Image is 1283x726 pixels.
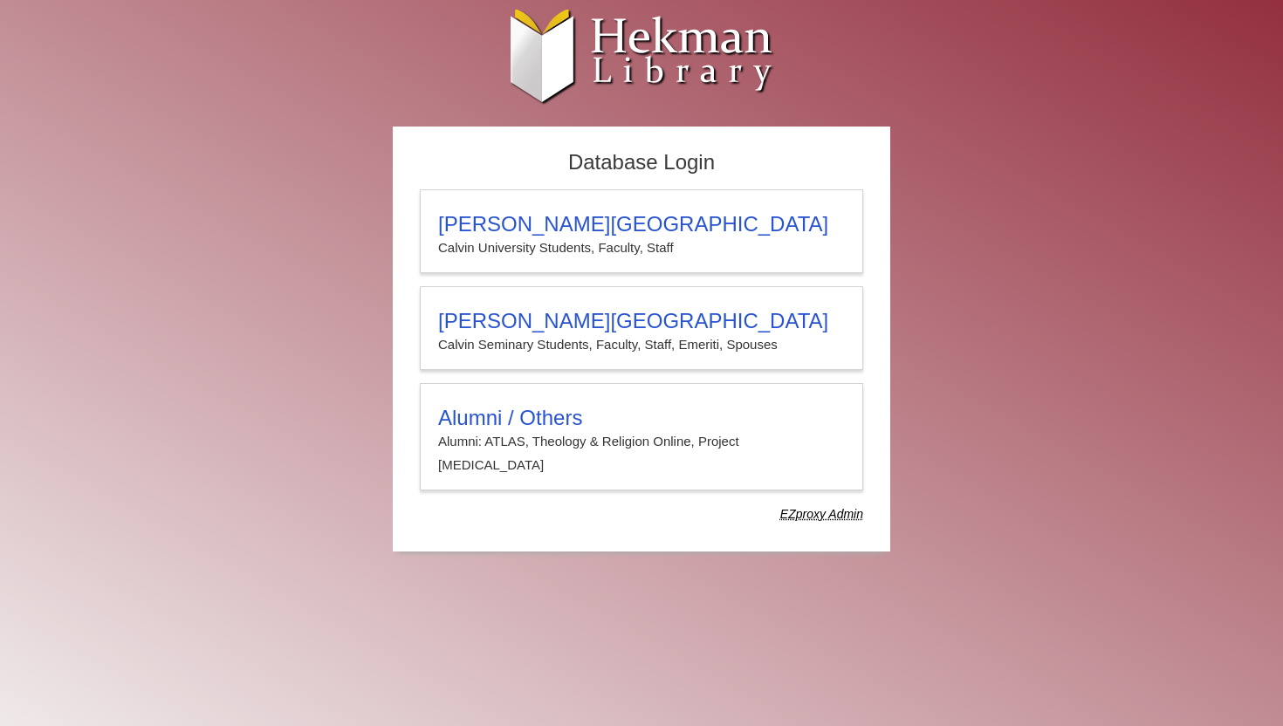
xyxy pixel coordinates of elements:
[780,507,863,521] dfn: Use Alumni login
[438,212,845,236] h3: [PERSON_NAME][GEOGRAPHIC_DATA]
[438,333,845,356] p: Calvin Seminary Students, Faculty, Staff, Emeriti, Spouses
[411,145,872,181] h2: Database Login
[438,236,845,259] p: Calvin University Students, Faculty, Staff
[438,406,845,476] summary: Alumni / OthersAlumni: ATLAS, Theology & Religion Online, Project [MEDICAL_DATA]
[438,309,845,333] h3: [PERSON_NAME][GEOGRAPHIC_DATA]
[438,430,845,476] p: Alumni: ATLAS, Theology & Religion Online, Project [MEDICAL_DATA]
[420,286,863,370] a: [PERSON_NAME][GEOGRAPHIC_DATA]Calvin Seminary Students, Faculty, Staff, Emeriti, Spouses
[420,189,863,273] a: [PERSON_NAME][GEOGRAPHIC_DATA]Calvin University Students, Faculty, Staff
[438,406,845,430] h3: Alumni / Others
